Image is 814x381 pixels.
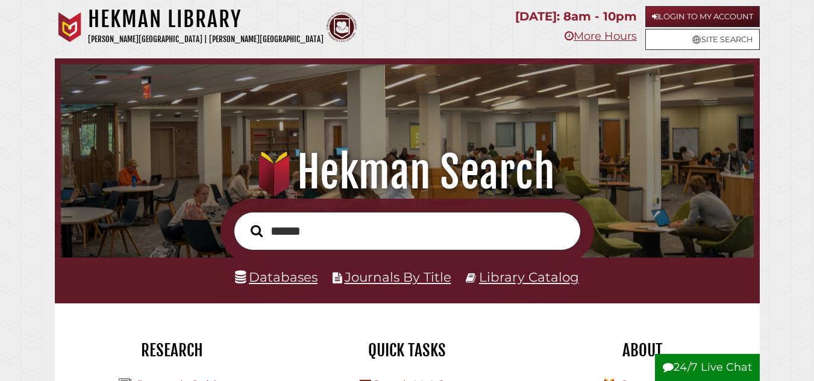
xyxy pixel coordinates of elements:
[345,269,451,285] a: Journals By Title
[565,29,637,43] a: More Hours
[251,225,263,238] i: Search
[299,340,516,361] h2: Quick Tasks
[88,6,324,33] h1: Hekman Library
[327,12,357,42] img: Calvin Theological Seminary
[645,6,760,27] a: Login to My Account
[645,29,760,50] a: Site Search
[73,146,742,199] h1: Hekman Search
[515,6,637,27] p: [DATE]: 8am - 10pm
[479,269,579,285] a: Library Catalog
[64,340,281,361] h2: Research
[534,340,751,361] h2: About
[235,269,318,285] a: Databases
[55,12,85,42] img: Calvin University
[88,33,324,46] p: [PERSON_NAME][GEOGRAPHIC_DATA] | [PERSON_NAME][GEOGRAPHIC_DATA]
[245,221,269,240] button: Search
